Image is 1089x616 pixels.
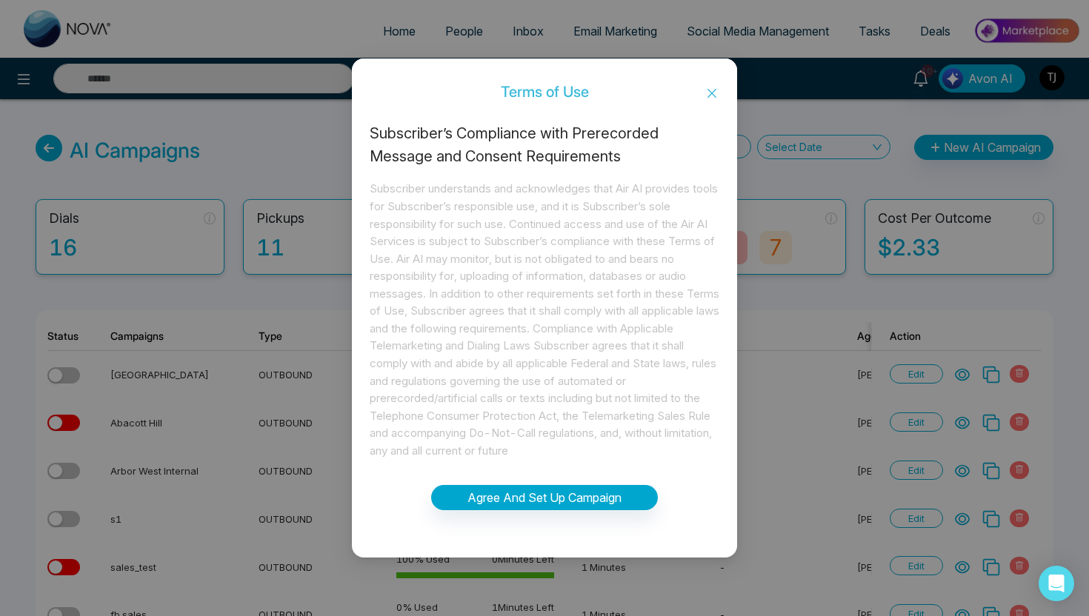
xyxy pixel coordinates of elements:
span: close [706,87,718,99]
button: Close [687,73,737,113]
div: Open Intercom Messenger [1039,566,1074,601]
button: Agree And Set Up Campaign [431,485,658,510]
div: Subscriber understands and acknowledges that Air AI provides tools for Subscriber’s responsible u... [370,180,719,459]
div: Terms of Use [352,84,737,100]
div: Subscriber’s Compliance with Prerecorded Message and Consent Requirements [370,122,719,169]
